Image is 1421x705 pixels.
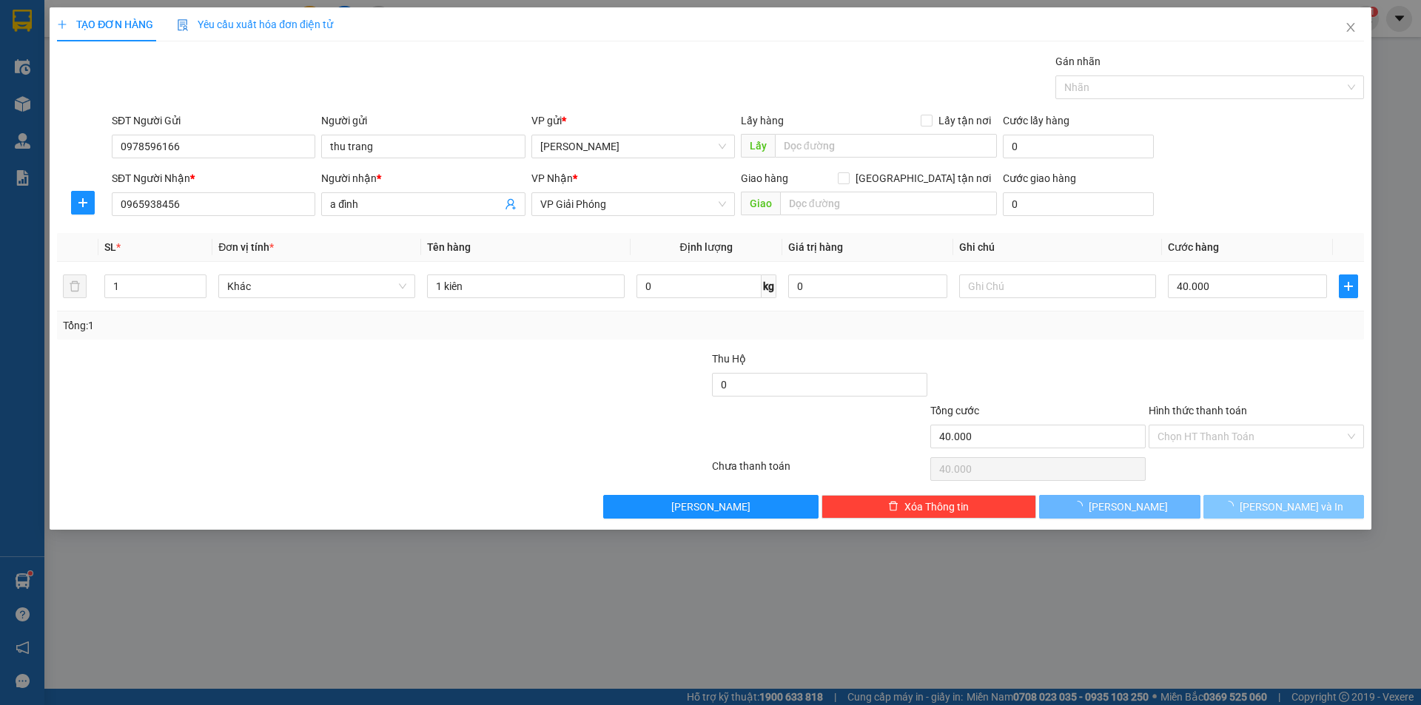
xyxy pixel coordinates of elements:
span: close [1345,21,1357,33]
input: Ghi Chú [959,274,1156,298]
span: Xóa Thông tin [904,499,969,515]
span: Định lượng [680,241,733,253]
span: Thu Hộ [712,353,746,365]
button: plus [1339,274,1358,298]
input: 0 [788,274,947,298]
span: [GEOGRAPHIC_DATA] tận nơi [850,170,997,186]
span: VP Giải Phóng [540,193,726,215]
span: [PERSON_NAME] [671,499,750,515]
span: plus [72,197,94,209]
span: Lấy tận nơi [933,112,997,129]
label: Gán nhãn [1055,55,1101,67]
span: Lấy [741,134,775,158]
div: VP gửi [531,112,735,129]
span: TẠO ĐƠN HÀNG [57,18,153,30]
input: Dọc đường [780,192,997,215]
span: Yêu cầu xuất hóa đơn điện tử [177,18,333,30]
span: Giá trị hàng [788,241,843,253]
strong: PHIẾU BIÊN NHẬN [58,81,139,113]
span: kg [762,274,776,298]
span: Tên hàng [427,241,471,253]
span: user-add [505,198,517,210]
img: logo [7,43,40,95]
span: Tổng cước [930,405,979,416]
label: Hình thức thanh toán [1149,405,1247,416]
button: Close [1330,7,1371,49]
div: Người nhận [321,170,525,186]
span: SĐT XE [73,63,121,78]
div: Chưa thanh toán [710,458,929,484]
button: [PERSON_NAME] [603,495,819,519]
input: Cước giao hàng [1003,192,1154,216]
button: [PERSON_NAME] [1039,495,1200,519]
span: VP Nhận [531,172,573,184]
span: Đơn vị tính [218,241,274,253]
strong: CHUYỂN PHÁT NHANH ĐÔNG LÝ [48,12,150,60]
span: Hoàng Sơn [540,135,726,158]
span: Khác [227,275,406,297]
div: SĐT Người Nhận [112,170,315,186]
div: Người gửi [321,112,525,129]
button: [PERSON_NAME] và In [1203,495,1364,519]
label: Cước lấy hàng [1003,115,1069,127]
button: plus [71,191,95,215]
span: Giao hàng [741,172,788,184]
span: [PERSON_NAME] và In [1240,499,1343,515]
div: SĐT Người Gửi [112,112,315,129]
input: VD: Bàn, Ghế [427,274,624,298]
span: Giao [741,192,780,215]
span: [PERSON_NAME] [1089,499,1168,515]
th: Ghi chú [953,233,1162,262]
span: plus [57,19,67,30]
span: SL [104,241,116,253]
span: plus [1340,280,1357,292]
img: icon [177,19,189,31]
button: delete [63,274,87,298]
div: Tổng: 1 [63,317,548,334]
span: loading [1223,501,1240,511]
span: delete [888,501,898,513]
span: HS1308250233 [157,60,244,75]
input: Dọc đường [775,134,997,158]
input: Cước lấy hàng [1003,135,1154,158]
span: Cước hàng [1168,241,1219,253]
label: Cước giao hàng [1003,172,1076,184]
span: Lấy hàng [741,115,784,127]
span: loading [1072,501,1089,511]
button: deleteXóa Thông tin [822,495,1037,519]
